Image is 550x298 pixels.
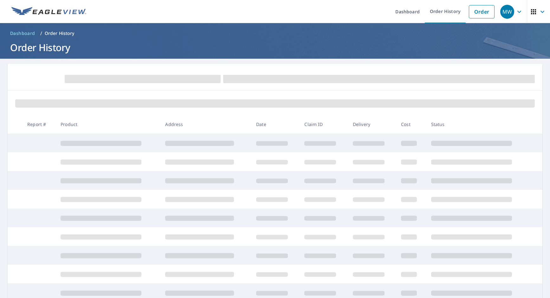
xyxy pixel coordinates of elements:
[160,115,251,134] th: Address
[426,115,531,134] th: Status
[469,5,495,18] a: Order
[8,41,542,54] h1: Order History
[45,30,74,36] p: Order History
[500,5,514,19] div: MW
[8,28,542,38] nav: breadcrumb
[396,115,426,134] th: Cost
[8,28,38,38] a: Dashboard
[251,115,299,134] th: Date
[55,115,160,134] th: Product
[11,7,86,17] img: EV Logo
[22,115,55,134] th: Report #
[40,30,42,37] li: /
[348,115,396,134] th: Delivery
[10,30,35,36] span: Dashboard
[299,115,347,134] th: Claim ID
